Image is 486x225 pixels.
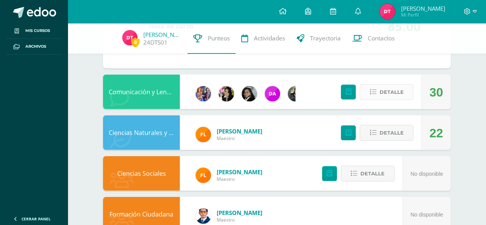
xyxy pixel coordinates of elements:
img: 3f4c0a665c62760dc8d25f6423ebedea.png [196,86,211,102]
img: 00e92e5268842a5da8ad8efe5964f981.png [196,127,211,142]
span: Actividades [254,34,285,42]
img: 20293396c123fa1d0be50d4fd90c658f.png [265,86,280,102]
img: 282f7266d1216b456af8b3d5ef4bcc50.png [219,86,234,102]
a: Archivos [6,39,61,55]
span: Detalle [360,167,385,181]
a: Contactos [347,23,400,54]
span: Maestro [217,217,262,223]
div: Ciencias Sociales [103,156,180,191]
span: 0 [131,37,139,47]
a: [PERSON_NAME] [143,31,182,38]
span: Detalle [379,126,403,140]
span: Maestro [217,135,262,142]
span: Contactos [368,34,395,42]
a: Actividades [236,23,291,54]
img: 059ccfba660c78d33e1d6e9d5a6a4bb6.png [196,208,211,224]
span: Mi Perfil [401,12,445,18]
div: Comunicación y Lenguaje L.3 (Inglés y Laboratorio) [103,75,180,109]
span: [PERSON_NAME] [217,168,262,176]
button: Detalle [360,84,413,100]
a: Mis cursos [6,23,61,39]
span: Archivos [25,43,46,50]
span: Cerrar panel [22,216,51,222]
img: 7bd163c6daa573cac875167af135d202.png [242,86,257,102]
a: Trayectoria [291,23,347,54]
span: Trayectoria [310,34,341,42]
button: Detalle [360,125,413,141]
div: 30 [429,75,443,110]
span: Maestro [217,176,262,182]
span: No disponible [410,171,443,177]
img: 00e92e5268842a5da8ad8efe5964f981.png [196,168,211,183]
span: Mis cursos [25,28,50,34]
button: Detalle [341,166,395,182]
div: 22 [429,116,443,150]
span: Punteos [208,34,230,42]
span: [PERSON_NAME] [217,127,262,135]
img: f727c7009b8e908c37d274233f9e6ae1.png [288,86,303,102]
img: 71abf2bd482ea5c0124037d671430b91.png [122,30,138,45]
a: 24DTS01 [143,38,168,47]
img: 71abf2bd482ea5c0124037d671430b91.png [380,4,395,19]
span: Detalle [379,85,403,99]
span: [PERSON_NAME] [217,209,262,217]
span: [PERSON_NAME] [401,5,445,12]
div: Ciencias Naturales y Tecnología [103,115,180,150]
a: Punteos [187,23,236,54]
span: No disponible [410,212,443,218]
